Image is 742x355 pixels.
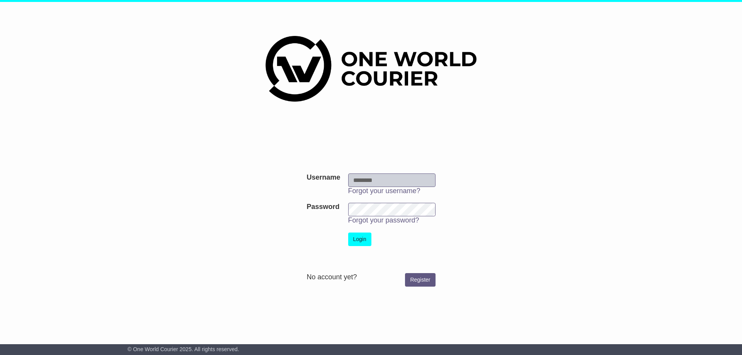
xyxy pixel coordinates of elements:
[128,346,239,352] span: © One World Courier 2025. All rights reserved.
[348,187,420,195] a: Forgot your username?
[348,233,371,246] button: Login
[306,273,435,282] div: No account yet?
[265,36,477,102] img: One World
[306,203,339,211] label: Password
[405,273,435,287] a: Register
[306,173,340,182] label: Username
[417,175,426,185] keeper-lock: Open Keeper Popup
[348,216,419,224] a: Forgot your password?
